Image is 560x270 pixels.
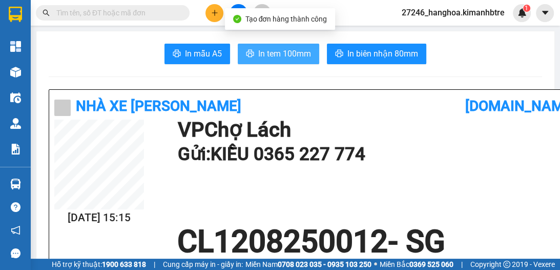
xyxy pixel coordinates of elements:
[54,209,144,226] h2: [DATE] 15:15
[238,44,319,64] button: printerIn tem 100mm
[258,47,311,60] span: In tem 100mm
[461,259,463,270] span: |
[536,4,554,22] button: caret-down
[523,5,530,12] sup: 1
[173,49,181,59] span: printer
[9,7,22,22] img: logo-vxr
[517,8,527,17] img: icon-new-feature
[230,4,247,22] button: file-add
[11,202,20,212] span: question-circle
[503,261,510,268] span: copyright
[11,225,20,235] span: notification
[347,47,418,60] span: In biên nhận 80mm
[10,179,21,189] img: warehouse-icon
[205,4,223,22] button: plus
[374,262,377,266] span: ⚪️
[52,259,146,270] span: Hỗ trợ kỹ thuật:
[245,259,371,270] span: Miền Nam
[10,67,21,78] img: warehouse-icon
[10,144,21,155] img: solution-icon
[246,49,254,59] span: printer
[43,9,50,16] span: search
[253,4,271,22] button: aim
[278,260,371,268] strong: 0708 023 035 - 0935 103 250
[525,5,528,12] span: 1
[76,98,241,114] b: Nhà xe [PERSON_NAME]
[233,15,241,23] span: check-circle
[164,44,230,64] button: printerIn mẫu A5
[185,47,222,60] span: In mẫu A5
[211,9,218,16] span: plus
[56,7,177,18] input: Tìm tên, số ĐT hoặc mã đơn
[11,248,20,258] span: message
[10,92,21,103] img: warehouse-icon
[409,260,453,268] strong: 0369 525 060
[335,49,343,59] span: printer
[380,259,453,270] span: Miền Bắc
[154,259,155,270] span: |
[10,41,21,52] img: dashboard-icon
[327,44,426,64] button: printerIn biên nhận 80mm
[10,118,21,129] img: warehouse-icon
[163,259,243,270] span: Cung cấp máy in - giấy in:
[541,8,550,17] span: caret-down
[393,6,513,19] span: 27246_hanghoa.kimanhbtre
[102,260,146,268] strong: 1900 633 818
[245,15,327,23] span: Tạo đơn hàng thành công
